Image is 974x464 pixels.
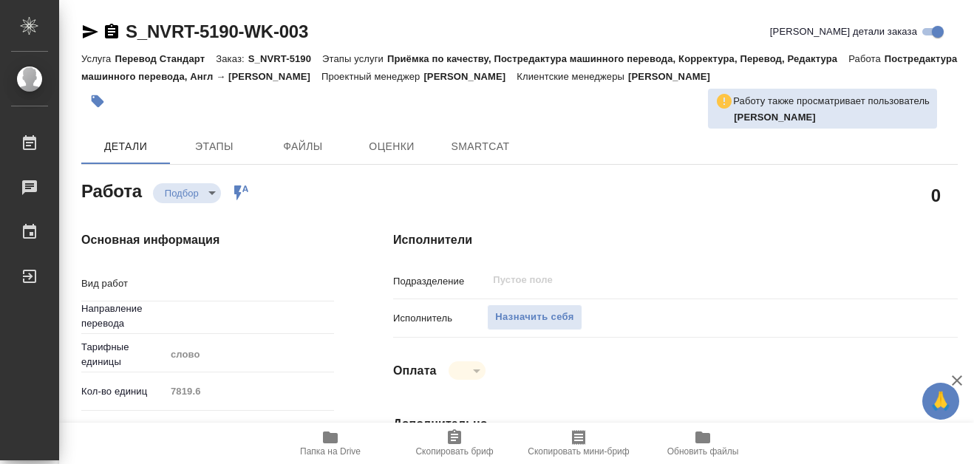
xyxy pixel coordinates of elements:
[449,361,486,380] div: Подбор
[734,110,930,125] p: Горшкова Валентина
[322,53,387,64] p: Этапы услуги
[166,417,334,443] div: ​
[356,137,427,156] span: Оценки
[81,23,99,41] button: Скопировать ссылку для ЯМессенджера
[81,340,166,369] p: Тарифные единицы
[300,446,361,457] span: Папка на Drive
[495,309,573,326] span: Назначить себя
[160,187,203,199] button: Подбор
[321,71,423,82] p: Проектный менеджер
[216,53,248,64] p: Заказ:
[393,415,958,433] h4: Дополнительно
[628,71,721,82] p: [PERSON_NAME]
[81,231,334,249] h4: Основная информация
[81,177,142,203] h2: Работа
[126,21,308,41] a: S_NVRT-5190-WK-003
[415,446,493,457] span: Скопировать бриф
[166,381,334,402] input: Пустое поле
[153,183,221,203] div: Подбор
[848,53,885,64] p: Работа
[734,112,816,123] b: [PERSON_NAME]
[392,423,517,464] button: Скопировать бриф
[423,71,517,82] p: [PERSON_NAME]
[770,24,917,39] span: [PERSON_NAME] детали заказа
[928,386,953,417] span: 🙏
[248,53,322,64] p: S_NVRT-5190
[393,274,487,289] p: Подразделение
[268,137,338,156] span: Файлы
[81,276,166,291] p: Вид работ
[115,53,216,64] p: Перевод Стандарт
[81,53,115,64] p: Услуга
[528,446,629,457] span: Скопировать мини-бриф
[393,311,487,326] p: Исполнитель
[81,301,166,331] p: Направление перевода
[166,342,334,367] div: слово
[922,383,959,420] button: 🙏
[393,231,958,249] h4: Исполнители
[393,362,437,380] h4: Оплата
[268,423,392,464] button: Папка на Drive
[103,23,120,41] button: Скопировать ссылку
[491,271,876,289] input: Пустое поле
[90,137,161,156] span: Детали
[487,304,582,330] button: Назначить себя
[667,446,739,457] span: Обновить файлы
[387,53,848,64] p: Приёмка по качеству, Постредактура машинного перевода, Корректура, Перевод, Редактура
[81,85,114,117] button: Добавить тэг
[179,137,250,156] span: Этапы
[517,423,641,464] button: Скопировать мини-бриф
[445,137,516,156] span: SmartCat
[733,94,930,109] p: Работу также просматривает пользователь
[641,423,765,464] button: Обновить файлы
[931,182,941,208] h2: 0
[517,71,628,82] p: Клиентские менеджеры
[81,384,166,399] p: Кол-во единиц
